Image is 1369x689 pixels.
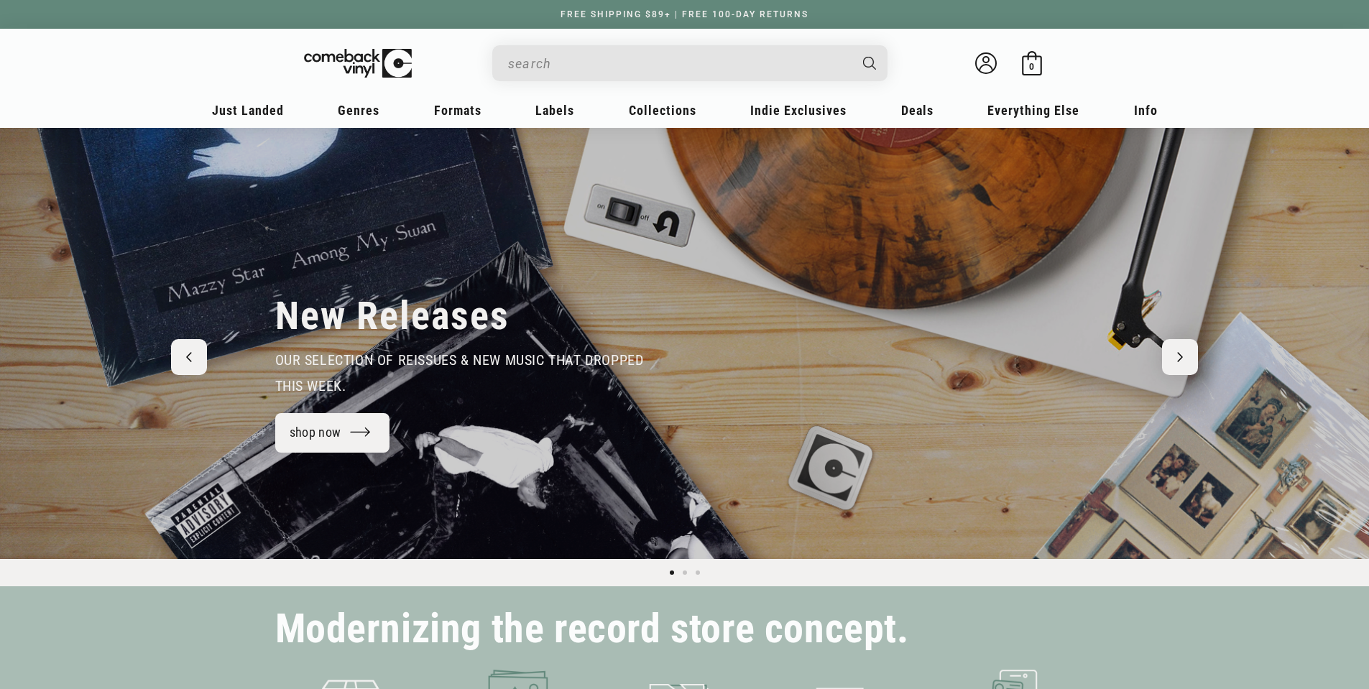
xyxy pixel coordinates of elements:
button: Load slide 3 of 3 [691,566,704,579]
span: Labels [535,103,574,118]
button: Search [850,45,889,81]
a: shop now [275,413,390,453]
span: Just Landed [212,103,284,118]
div: Search [492,45,888,81]
span: 0 [1029,61,1034,72]
span: Everything Else [987,103,1079,118]
span: Formats [434,103,481,118]
button: Load slide 1 of 3 [665,566,678,579]
button: Load slide 2 of 3 [678,566,691,579]
span: Info [1134,103,1158,118]
span: Collections [629,103,696,118]
span: Deals [901,103,934,118]
span: Indie Exclusives [750,103,847,118]
button: Next slide [1162,339,1198,375]
input: search [508,49,849,78]
h2: Modernizing the record store concept. [275,612,909,646]
span: Genres [338,103,379,118]
span: our selection of reissues & new music that dropped this week. [275,351,644,394]
h2: New Releases [275,292,510,340]
button: Previous slide [171,339,207,375]
a: FREE SHIPPING $89+ | FREE 100-DAY RETURNS [546,9,823,19]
